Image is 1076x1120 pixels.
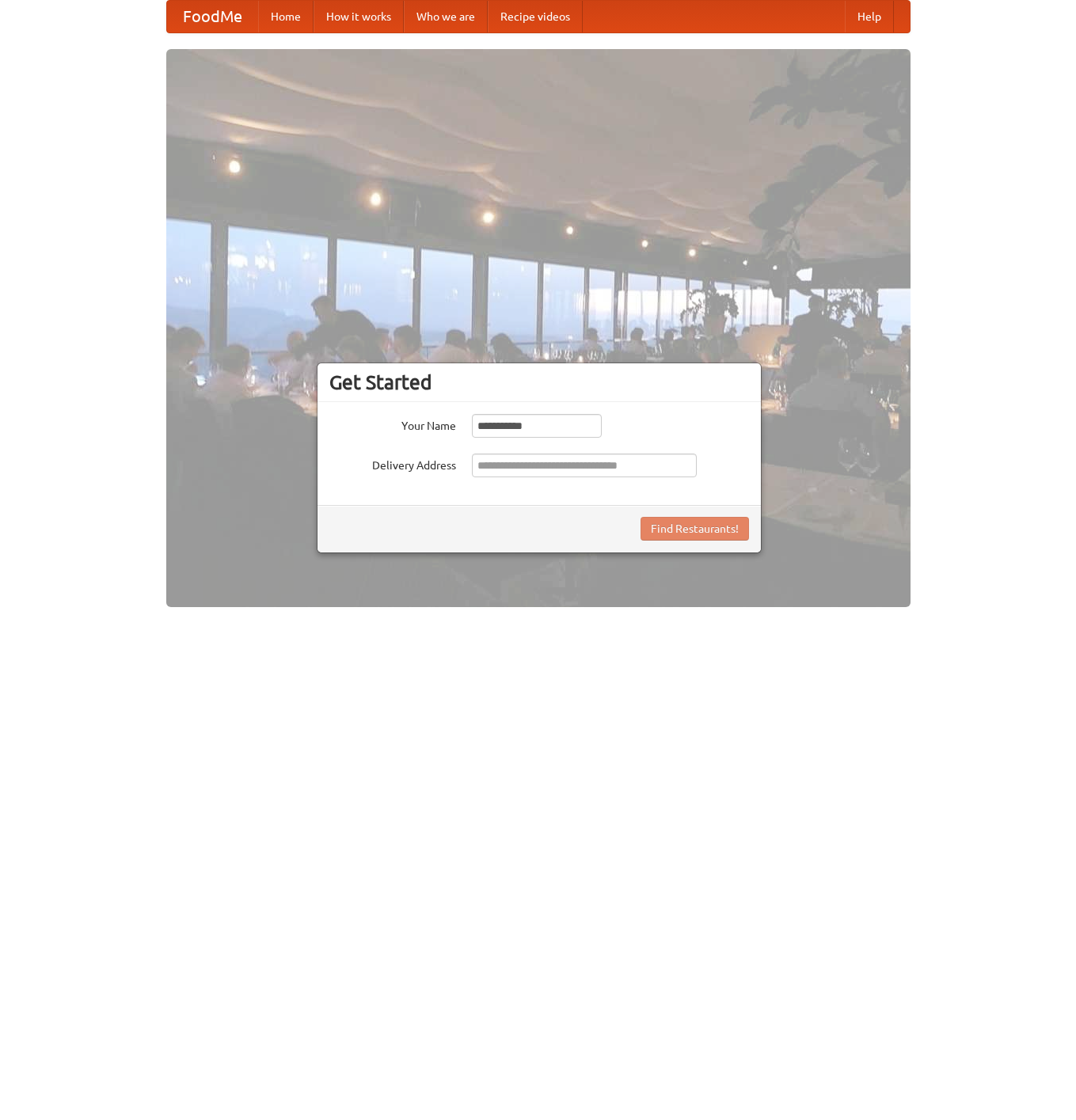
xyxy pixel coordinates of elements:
[314,1,404,32] a: How it works
[404,1,488,32] a: Who we are
[258,1,314,32] a: Home
[167,1,258,32] a: FoodMe
[329,370,749,394] h3: Get Started
[641,517,749,541] button: Find Restaurants!
[845,1,894,32] a: Help
[329,414,456,434] label: Your Name
[329,454,456,473] label: Delivery Address
[488,1,583,32] a: Recipe videos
